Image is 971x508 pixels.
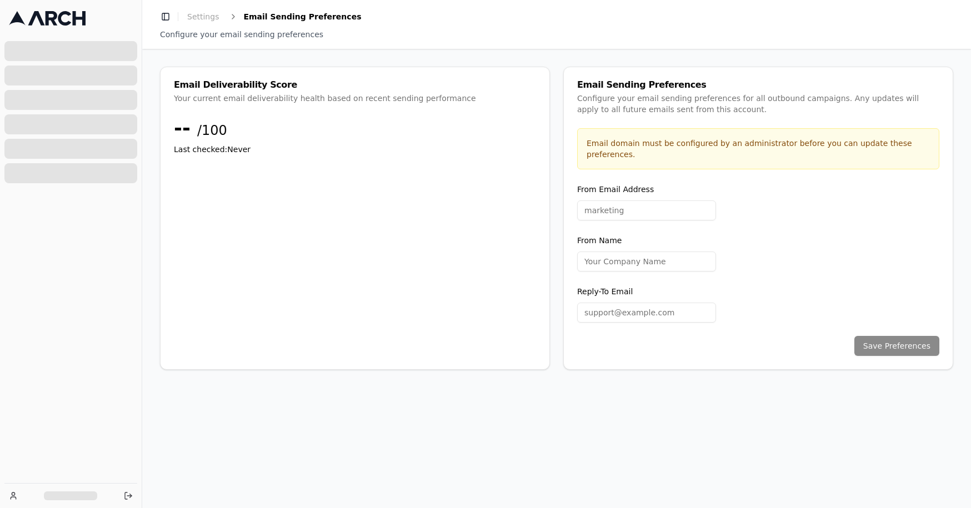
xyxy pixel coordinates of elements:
p: Email domain must be configured by an administrator before you can update these preferences. [587,138,930,160]
span: Email Sending Preferences [241,11,348,22]
label: Reply-To Email [577,287,634,296]
input: marketing [577,200,716,220]
input: Your Company Name [577,252,716,271]
div: Email Sending Preferences [577,81,939,89]
a: Settings [183,9,221,24]
label: From Name [577,236,621,245]
span: Settings [187,11,217,22]
button: Log out [121,488,136,504]
div: Configure your email sending preferences for all outbound campaigns. Any updates will apply to al... [577,93,939,115]
p: Last checked: Never [174,144,536,155]
input: support@example.com [577,303,716,323]
span: -- [174,117,192,139]
span: /100 [198,122,226,140]
div: Configure your email sending preferences [160,29,953,40]
div: Your current email deliverability health based on recent sending performance [174,93,536,104]
div: Email Deliverability Score [174,81,536,89]
nav: breadcrumb [183,9,348,24]
label: From Email Address [577,185,653,194]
